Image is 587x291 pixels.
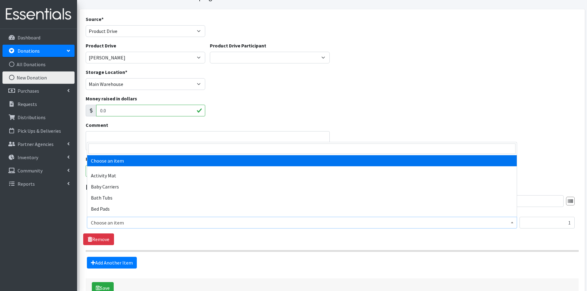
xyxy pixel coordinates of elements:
[2,85,75,97] a: Purchases
[2,125,75,137] a: Pick Ups & Deliveries
[91,218,513,227] span: Choose an item
[86,155,109,163] label: Issued on
[86,68,127,76] label: Storage Location
[2,138,75,150] a: Partner Agencies
[87,181,517,192] li: Baby Carriers
[2,71,75,84] a: New Donation
[86,95,137,102] label: Money raised in dollars
[87,192,517,203] li: Bath Tubs
[18,154,38,160] p: Inventory
[87,257,137,269] a: Add Another Item
[86,15,104,23] label: Source
[86,42,116,49] label: Product Drive
[2,4,75,25] img: HumanEssentials
[18,88,39,94] p: Purchases
[2,151,75,164] a: Inventory
[18,141,54,147] p: Partner Agencies
[86,121,108,129] label: Comment
[18,128,61,134] p: Pick Ups & Deliveries
[18,181,35,187] p: Reports
[87,217,517,228] span: Choose an item
[18,34,40,41] p: Dashboard
[87,203,517,214] li: Bed Pads
[87,155,517,166] li: Choose an item
[2,178,75,190] a: Reports
[101,16,104,22] abbr: required
[83,233,114,245] a: Remove
[87,170,517,181] li: Activity Mat
[86,182,579,193] legend: Items in this donation
[2,45,75,57] a: Donations
[520,217,575,228] input: Quantity
[210,42,266,49] label: Product Drive Participant
[18,48,40,54] p: Donations
[18,101,37,107] p: Requests
[87,214,517,225] li: Bibs
[18,114,46,120] p: Distributions
[2,58,75,71] a: All Donations
[2,111,75,123] a: Distributions
[125,69,127,75] abbr: required
[2,98,75,110] a: Requests
[18,168,43,174] p: Community
[2,164,75,177] a: Community
[2,31,75,44] a: Dashboard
